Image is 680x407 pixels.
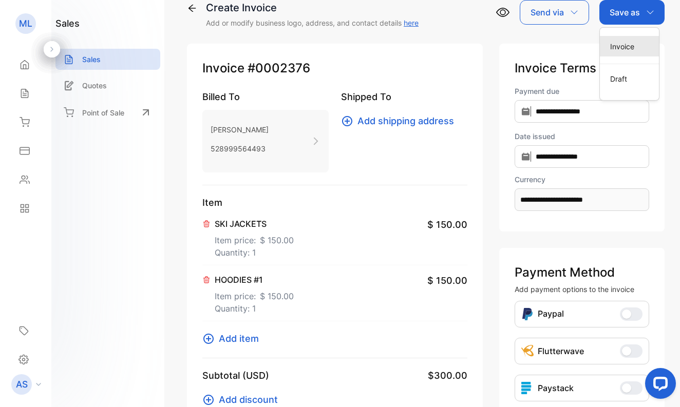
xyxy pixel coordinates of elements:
[341,90,467,104] p: Shipped To
[202,393,284,406] button: Add discount
[211,122,269,137] p: [PERSON_NAME]
[515,263,649,282] p: Payment Method
[211,141,269,156] p: 528999564493
[215,286,294,302] p: Item price:
[260,290,294,302] span: $ 150.00
[55,101,160,124] a: Point of Sale
[521,345,534,357] img: Icon
[82,107,124,118] p: Point of Sale
[206,17,419,28] p: Add or modify business logo, address, and contact details
[19,17,32,30] p: ML
[82,54,101,65] p: Sales
[202,90,329,104] p: Billed To
[600,36,659,56] div: Invoice
[341,114,460,128] button: Add shipping address
[215,218,294,230] p: SKI JACKETS
[404,18,419,27] a: here
[248,59,310,77] span: #0002376
[215,230,294,246] p: Item price:
[219,332,259,345] span: Add item
[202,369,269,382] p: Subtotal (USD)
[215,274,294,286] p: HOODIES #1
[515,284,649,295] p: Add payment options to the invoice
[637,364,680,407] iframe: LiveChat chat widget
[202,196,467,209] p: Item
[515,174,649,185] label: Currency
[521,382,534,394] img: icon
[515,131,649,142] label: Date issued
[357,114,454,128] span: Add shipping address
[260,234,294,246] span: $ 150.00
[610,6,640,18] p: Save as
[55,49,160,70] a: Sales
[55,16,80,30] h1: sales
[55,75,160,96] a: Quotes
[427,274,467,287] span: $ 150.00
[219,393,278,406] span: Add discount
[428,369,467,382] span: $300.00
[538,345,584,357] p: Flutterwave
[16,378,28,391] p: AS
[600,68,659,89] div: Draft
[515,86,649,96] label: Payment due
[521,307,534,321] img: Icon
[538,382,574,394] p: Paystack
[82,80,107,91] p: Quotes
[538,307,564,321] p: Paypal
[202,59,467,77] p: Invoice
[215,246,294,259] p: Quantity: 1
[427,218,467,231] span: $ 150.00
[515,59,649,77] p: Invoice Terms
[202,332,265,345] button: Add item
[215,302,294,315] p: Quantity: 1
[531,6,564,18] p: Send via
